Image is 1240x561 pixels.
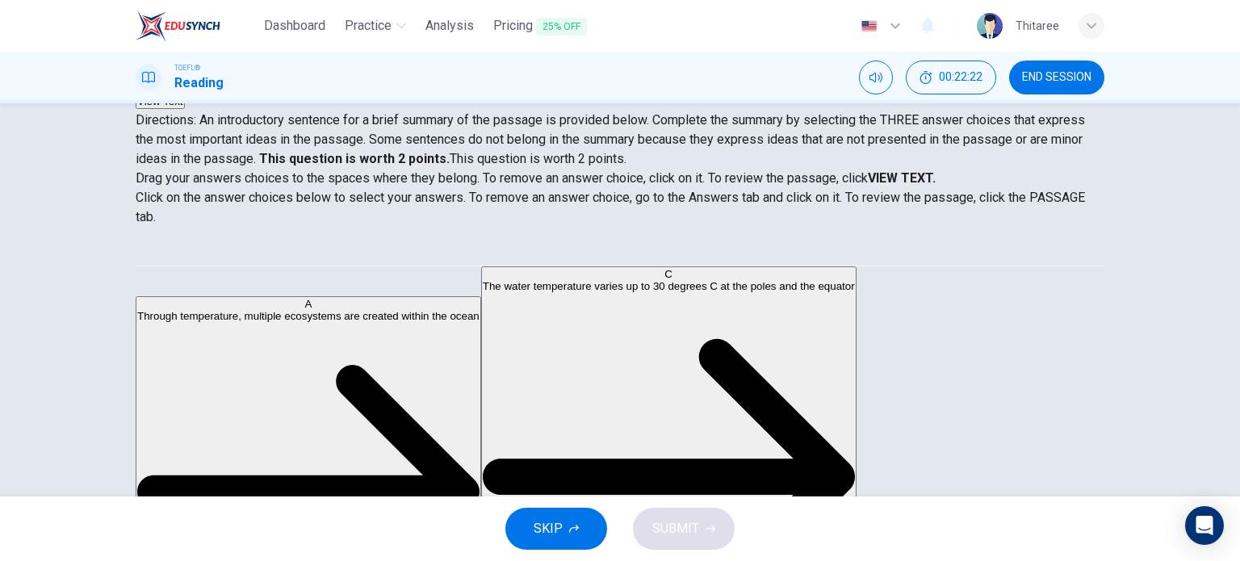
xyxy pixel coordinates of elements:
span: This question is worth 2 points. [450,151,626,166]
span: END SESSION [1022,71,1091,84]
strong: This question is worth 2 points. [256,151,450,166]
span: Through temperature, multiple ecosystems are created within the ocean [137,310,480,322]
div: Mute [859,61,893,94]
img: EduSynch logo [136,10,220,42]
span: TOEFL® [174,62,200,73]
p: Click on the answer choices below to select your answers. To remove an answer choice, go to the A... [136,188,1104,227]
a: EduSynch logo [136,10,258,42]
span: Practice [345,16,392,36]
div: A [137,298,480,310]
span: Analysis [425,16,474,36]
span: Dashboard [264,16,325,36]
a: Analysis [419,11,480,41]
button: 00:22:22 [906,61,996,94]
img: Profile picture [977,13,1003,39]
span: The water temperature varies up to 30 degrees C at the poles and the equator [483,280,855,292]
div: Thitaree [1016,16,1059,36]
button: Dashboard [258,11,332,40]
button: END SESSION [1009,61,1104,94]
a: Dashboard [258,11,332,41]
button: Practice [338,11,413,40]
span: 00:22:22 [939,71,982,84]
div: C [483,268,855,280]
span: 25% OFF [536,18,587,36]
span: Pricing [493,16,587,36]
button: Pricing25% OFF [487,11,593,41]
strong: VIEW TEXT. [868,170,936,186]
img: en [859,20,879,32]
button: SKIP [505,508,607,550]
div: Choose test type tabs [136,227,1104,266]
span: SKIP [534,517,563,540]
div: Hide [906,61,996,94]
button: Analysis [419,11,480,40]
span: Directions: An introductory sentence for a brief summary of the passage is provided below. Comple... [136,112,1085,166]
div: Open Intercom Messenger [1185,506,1224,545]
p: Drag your answers choices to the spaces where they belong. To remove an answer choice, click on i... [136,169,1104,188]
h1: Reading [174,73,224,93]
